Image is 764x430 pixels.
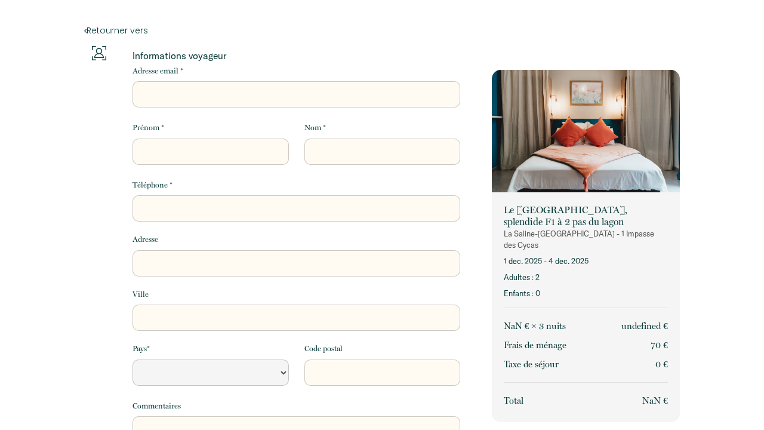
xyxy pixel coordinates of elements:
p: Taxe de séjour [504,357,559,371]
label: Ville [133,288,149,300]
label: Adresse email * [133,65,183,77]
label: Nom * [304,122,326,134]
p: undefined € [621,319,668,333]
p: 70 € [651,338,668,352]
p: Le [GEOGRAPHIC_DATA], splendide F1 à 2 pas du lagon [504,204,668,228]
label: Commentaires [133,400,181,412]
select: Default select example [133,360,288,386]
label: Téléphone * [133,179,172,191]
label: Pays [133,343,150,355]
p: Informations voyageur [133,50,460,62]
p: Enfants : 0 [504,288,668,299]
span: s [562,321,566,331]
p: 1 déc. 2025 - 4 déc. 2025 [504,256,668,267]
label: Code postal [304,343,343,355]
label: Adresse [133,234,158,245]
p: Frais de ménage [504,338,566,352]
p: 0 € [655,357,668,371]
p: La Saline-[GEOGRAPHIC_DATA] - 1 Impasse des Cycas [504,228,668,251]
label: Prénom * [133,122,164,134]
p: Adultes : 2 [504,272,668,283]
img: guests-info [92,46,106,60]
img: rental-image [492,70,680,195]
span: NaN € [642,395,668,406]
span: Total [504,395,523,406]
a: Retourner vers [84,24,680,37]
p: NaN € × 3 nuit [504,319,566,333]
